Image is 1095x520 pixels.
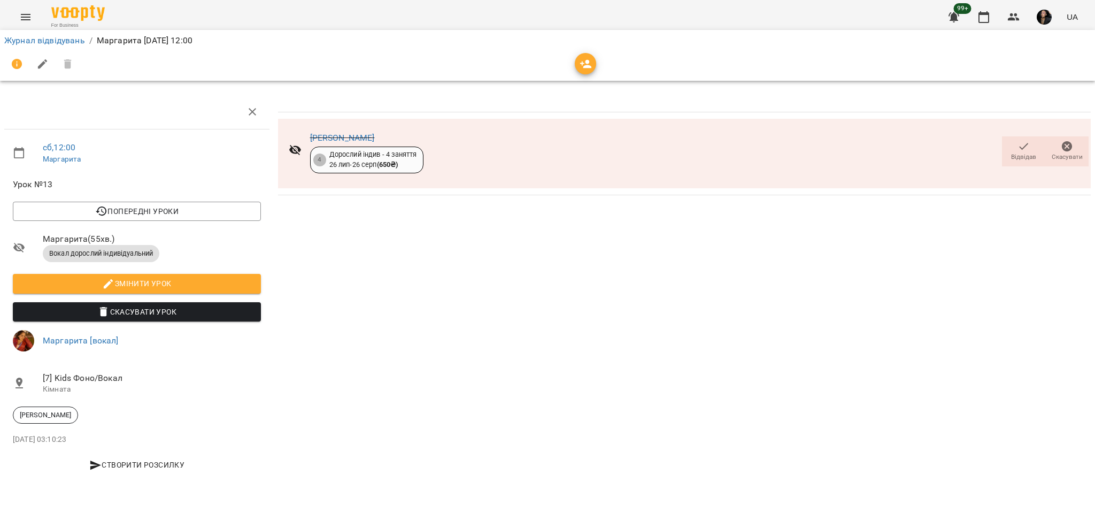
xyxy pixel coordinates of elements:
[1037,10,1052,25] img: 0e55e402c6d6ea647f310bbb168974a3.jpg
[377,160,398,169] b: ( 650 ₴ )
[1052,152,1083,162] span: Скасувати
[1002,136,1045,166] button: Відвідав
[1067,11,1078,22] span: UA
[17,458,257,471] span: Створити розсилку
[13,202,261,221] button: Попередні уроки
[1062,7,1082,27] button: UA
[43,155,81,163] a: Маргарита
[4,35,85,45] a: Журнал відвідувань
[13,330,34,351] img: 5025215823577615c02d1fe479fd6ec7.jpg
[13,410,78,420] span: [PERSON_NAME]
[97,34,192,47] p: Маргарита [DATE] 12:00
[51,5,105,21] img: Voopty Logo
[51,22,105,29] span: For Business
[21,205,252,218] span: Попередні уроки
[21,277,252,290] span: Змінити урок
[13,274,261,293] button: Змінити урок
[43,142,75,152] a: сб , 12:00
[13,407,78,424] div: [PERSON_NAME]
[13,178,261,191] span: Урок №13
[13,434,261,445] p: [DATE] 03:10:23
[4,34,1091,47] nav: breadcrumb
[43,249,159,258] span: Вокал дорослий індивідуальний
[89,34,92,47] li: /
[13,455,261,475] button: Створити розсилку
[1011,152,1036,162] span: Відвідав
[43,335,119,346] a: Маргарита [вокал]
[1045,136,1089,166] button: Скасувати
[13,302,261,322] button: Скасувати Урок
[313,154,326,166] div: 4
[43,384,261,395] p: Кімната
[43,233,261,246] span: Маргарита ( 55 хв. )
[329,150,417,170] div: Дорослий індив - 4 заняття 26 лип - 26 серп
[21,305,252,318] span: Скасувати Урок
[13,4,38,30] button: Menu
[310,133,375,143] a: [PERSON_NAME]
[43,372,261,385] span: [7] Kids Фоно/Вокал
[954,3,971,14] span: 99+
